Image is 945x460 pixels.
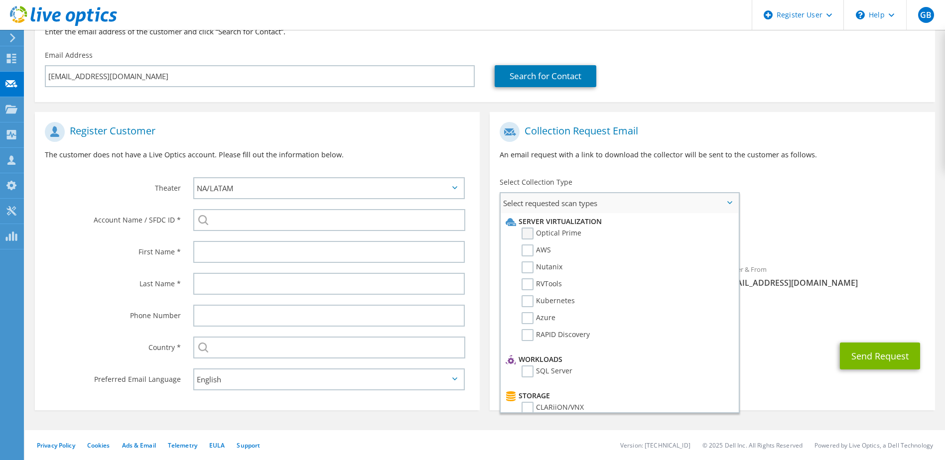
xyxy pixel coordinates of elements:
div: CC & Reply To [490,298,935,333]
li: Workloads [503,353,733,365]
div: Sender & From [712,259,935,293]
label: Country * [45,337,181,352]
div: To [490,259,712,293]
button: Send Request [840,343,920,369]
label: Azure [522,312,555,324]
label: Theater [45,177,181,193]
div: Requested Collections [490,217,935,254]
a: Support [237,441,260,450]
li: Server Virtualization [503,216,733,228]
h3: Enter the email address of the customer and click “Search for Contact”. [45,26,925,37]
label: Preferred Email Language [45,368,181,384]
label: CLARiiON/VNX [522,402,584,414]
a: Ads & Email [122,441,156,450]
label: RVTools [522,278,562,290]
label: Nutanix [522,261,562,273]
label: First Name * [45,241,181,257]
label: Optical Prime [522,228,581,239]
li: © 2025 Dell Inc. All Rights Reserved [702,441,803,450]
label: SQL Server [522,365,572,377]
a: Search for Contact [495,65,596,87]
a: Telemetry [168,441,197,450]
label: Kubernetes [522,295,575,307]
label: Phone Number [45,305,181,321]
a: EULA [209,441,225,450]
span: Select requested scan types [501,193,738,213]
li: Powered by Live Optics, a Dell Technology [814,441,933,450]
label: Last Name * [45,273,181,289]
li: Version: [TECHNICAL_ID] [620,441,690,450]
h1: Collection Request Email [500,122,920,142]
label: Email Address [45,50,93,60]
p: An email request with a link to download the collector will be sent to the customer as follows. [500,149,925,160]
p: The customer does not have a Live Optics account. Please fill out the information below. [45,149,470,160]
svg: \n [856,10,865,19]
span: GB [918,7,934,23]
h1: Register Customer [45,122,465,142]
a: Privacy Policy [37,441,75,450]
label: Select Collection Type [500,177,572,187]
label: AWS [522,244,551,256]
label: RAPID Discovery [522,329,590,341]
span: [EMAIL_ADDRESS][DOMAIN_NAME] [722,277,925,288]
label: Account Name / SFDC ID * [45,209,181,225]
a: Cookies [87,441,110,450]
li: Storage [503,390,733,402]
